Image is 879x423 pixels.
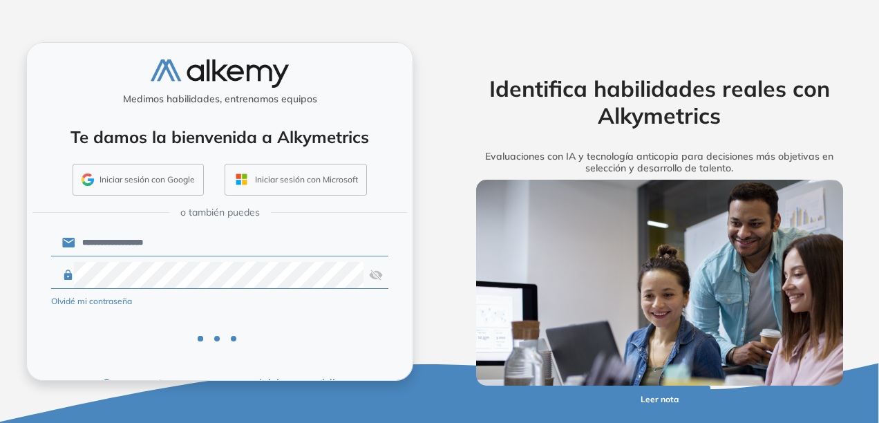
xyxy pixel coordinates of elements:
[82,173,94,186] img: GMAIL_ICON
[151,59,289,88] img: logo-alkemy
[32,93,407,105] h5: Medimos habilidades, entrenamos equipos
[180,205,260,220] span: o también puedes
[234,171,249,187] img: OUTLOOK_ICON
[220,375,388,391] button: Iniciar con código
[51,295,132,308] button: Olvidé mi contraseña
[476,180,843,386] img: img-more-info
[369,262,383,288] img: asd
[608,386,710,413] button: Leer nota
[45,127,395,147] h4: Te damos la bienvenida a Alkymetrics
[73,164,204,196] button: Iniciar sesión con Google
[225,164,367,196] button: Iniciar sesión con Microsoft
[455,151,863,174] h5: Evaluaciones con IA y tecnología anticopia para decisiones más objetivas en selección y desarroll...
[455,75,863,129] h2: Identifica habilidades reales con Alkymetrics
[51,375,220,391] button: Crear cuenta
